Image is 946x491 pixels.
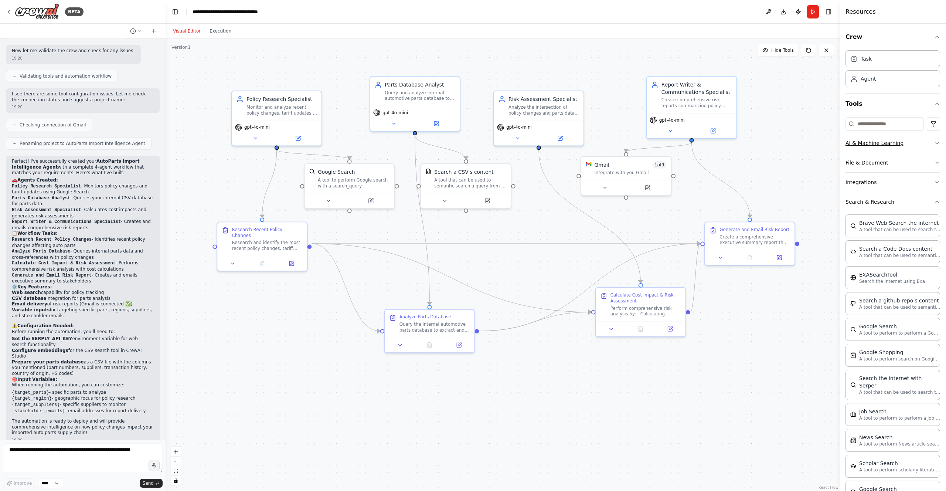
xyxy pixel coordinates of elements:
li: environment variable for web search functionality [12,336,154,348]
span: gpt-4o-mini [506,124,532,130]
span: Hide Tools [771,47,794,53]
strong: Key Features: [17,284,52,289]
span: Checking connection of Gmail [20,122,86,128]
button: Open in side panel [446,341,472,349]
div: Report Writer & Communications SpecialistCreate comprehensive risk reports summarizing policy imp... [646,76,737,139]
g: Edge from 6298e3f8-b03b-4991-b33a-4cba9d04af38 to 41e3039f-05a8-4494-a4bf-591b7ced0072 [622,143,695,152]
li: capability for policy tracking [12,290,154,296]
div: EXASearchTool [859,271,925,278]
h2: 📋 [12,231,154,237]
button: No output available [414,341,445,349]
div: Query the internal automotive parts database to extract and analyze: - {target_parts} (most sold ... [399,321,470,333]
span: Renaming project to AutoParts Import Intelligence Agent [20,140,145,146]
div: 19:20 [12,55,135,61]
span: gpt-4o-mini [244,124,270,130]
li: for targeting specific parts, regions, suppliers, and stakeholder emails [12,307,154,319]
div: A tool that can be used to semantic search a query from a CSV's content. [434,177,506,189]
nav: breadcrumb [193,8,276,16]
div: Search the internet with Serper [859,375,940,389]
g: Edge from b0232563-f78b-493f-8c34-e98285fd03da to 3600e5df-f92d-4e40-a39e-7bc950bc1d44 [312,240,380,335]
div: A tool to perform Google search with a search_query. [318,177,390,189]
div: Research and identify the most recent policy changes, tariff updates, and trade regulations that ... [232,240,303,252]
p: A tool that can be used to semantic search a query from a github repo's content. This is not the ... [859,304,940,310]
div: Task [861,55,872,62]
strong: Agents Created: [17,177,58,183]
p: A tool to perform search on Google shopping with a search_query. [859,356,940,362]
div: Analyze Parts Database [399,314,451,320]
h2: 🚗 [12,177,154,183]
h4: Resources [845,7,876,16]
code: Analyze Parts Database [12,249,70,254]
button: Hide right sidebar [823,7,834,17]
span: Number of enabled actions [652,161,666,169]
code: Research Recent Policy Changes [12,237,92,242]
div: Calculate Cost Impact & Risk AssessmentPerform comprehensive risk analysis by: - Calculating pote... [595,287,686,337]
li: - Calculates cost impacts and generates risk assessments [12,207,154,219]
code: Policy Research Specialist [12,184,81,189]
div: Risk Assessment Specialist [508,96,579,103]
button: Open in side panel [540,134,581,143]
img: SerperDevTool [850,382,856,388]
button: toggle interactivity [171,476,181,485]
div: Generate and Email Risk ReportCreate a comprehensive executive summary report that consolidates a... [704,221,795,265]
button: Hide left sidebar [170,7,180,17]
button: Integrations [845,173,940,192]
img: Gmail [586,161,592,167]
strong: Web search [12,290,41,295]
button: Open in side panel [278,134,319,143]
div: News Search [859,434,940,441]
li: - Creates and emails executive summary to stakeholders [12,272,154,284]
img: Logo [15,3,59,20]
button: File & Document [845,153,940,172]
p: A tool that can be used to search the internet with a search_query. Supports different search typ... [859,389,940,395]
g: Edge from 21fb416e-4618-4b32-83ea-3602f8d81479 to 3600e5df-f92d-4e40-a39e-7bc950bc1d44 [411,135,433,305]
button: Hide Tools [758,44,798,56]
span: Validating tools and automation workflow [20,73,112,79]
a: React Flow attribution [819,485,838,490]
div: Gmail [595,161,609,169]
div: Report Writer & Communications Specialist [661,81,732,95]
p: A tool that can be used to semantic search a query from a Code Docs content. [859,253,940,258]
button: AI & Machine Learning [845,133,940,153]
g: Edge from 6950a8af-d378-41df-8fdc-2fe2e72d4762 to b0232563-f78b-493f-8c34-e98285fd03da [259,150,280,217]
button: Crew [845,27,940,47]
div: Job Search [859,408,940,415]
div: GmailGmail1of9Integrate with you Gmail [581,156,671,196]
button: Start a new chat [148,27,160,35]
p: A tool to perform to perform a Google search with a search_query. [859,330,940,336]
img: SerplyScholarSearchTool [850,463,856,469]
strong: AutoParts Import Intelligence Agent [12,159,139,170]
p: I see there are some tool configuration issues. Let me check the connection status and suggest a ... [12,91,154,103]
strong: Prepare your parts database [12,359,84,365]
div: React Flow controls [171,447,181,485]
div: Google Search [859,323,940,330]
div: Google Search [318,169,355,176]
li: - specific parts to analyze [12,390,154,396]
div: SerplyWebSearchToolGoogle SearchA tool to perform Google search with a search_query. [304,163,395,209]
div: Search a Code Docs content [859,245,940,253]
div: Parts Database Analyst [385,81,455,88]
button: Execution [205,27,236,35]
div: Policy Research SpecialistMonitor and analyze recent policy changes, tariff updates, and regulato... [231,91,322,146]
div: Search a github repo's content [859,297,940,304]
div: Google Shopping [859,349,940,356]
div: Generate and Email Risk Report [719,227,789,233]
div: Create a comprehensive executive summary report that consolidates all findings and email it to {s... [719,234,790,246]
img: SerplyWebSearchTool [309,169,315,175]
p: A tool to perform to perform a job search in the [GEOGRAPHIC_DATA] with a search_query. [859,415,940,421]
strong: Input Variables: [17,377,57,382]
li: - geographic focus for policy research [12,396,154,402]
div: Calculate Cost Impact & Risk Assessment [610,292,681,304]
code: {target_suppliers} [12,402,60,407]
button: Open in side panel [627,183,668,192]
button: Open in side panel [279,259,304,268]
button: Click to speak your automation idea [149,460,160,471]
button: Improve [3,478,35,488]
button: zoom in [171,447,181,457]
div: Analyze the intersection of policy changes and parts data to calculate potential cost impacts, id... [508,104,579,116]
div: Agent [861,75,876,82]
div: Crew [845,47,940,93]
button: Open in side panel [416,119,457,128]
button: Open in side panel [467,196,508,205]
strong: Email delivery [12,301,47,307]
